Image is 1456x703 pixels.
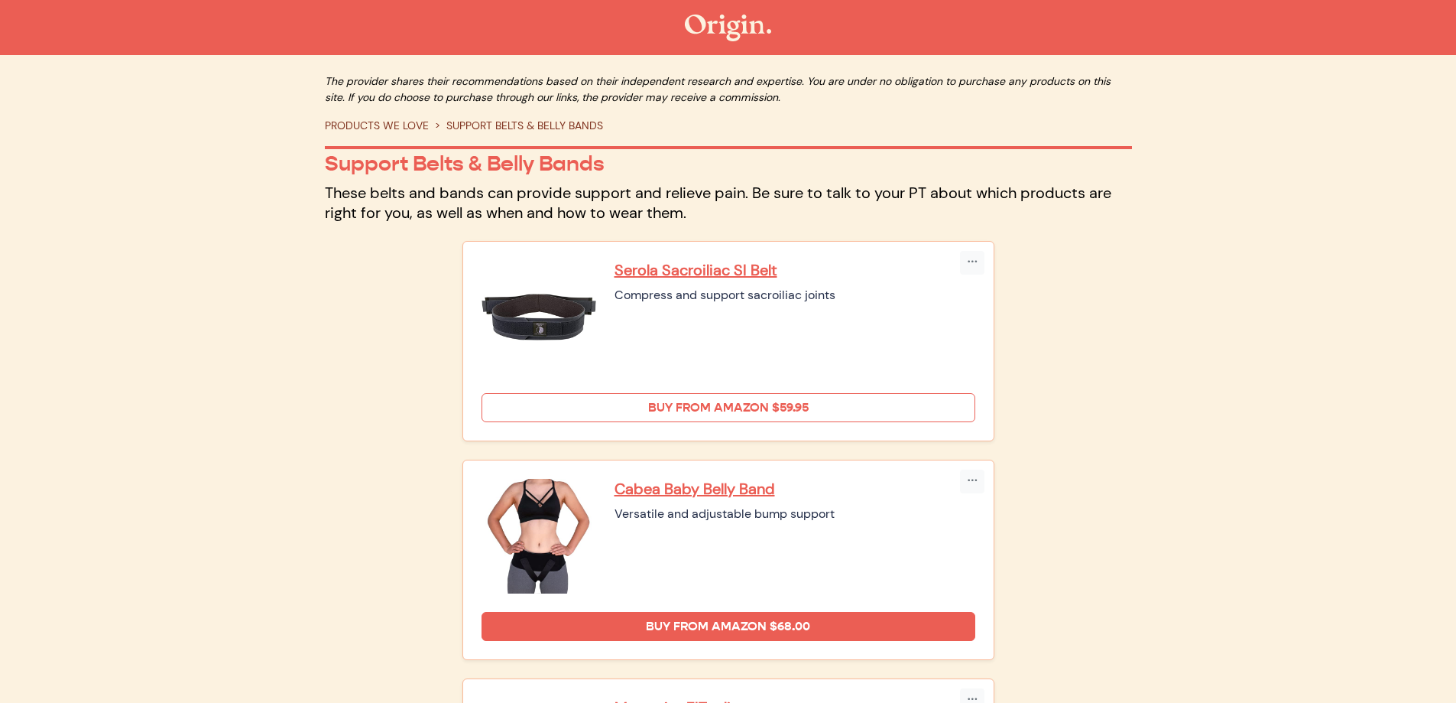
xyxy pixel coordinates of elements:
a: Serola Sacroiliac SI Belt [615,260,975,280]
p: The provider shares their recommendations based on their independent research and expertise. You ... [325,73,1132,106]
div: Versatile and adjustable bump support [615,505,975,523]
a: Buy from Amazon $68.00 [482,612,975,641]
li: SUPPORT BELTS & BELLY BANDS [429,118,603,134]
a: PRODUCTS WE LOVE [325,119,429,132]
img: Cabea Baby Belly Band [482,479,596,594]
a: Cabea Baby Belly Band [615,479,975,499]
img: The Origin Shop [685,15,771,41]
p: Support Belts & Belly Bands [325,151,1132,177]
div: Compress and support sacroiliac joints [615,286,975,304]
img: Serola Sacroiliac SI Belt [482,260,596,375]
p: These belts and bands can provide support and relieve pain. Be sure to talk to your PT about whic... [325,183,1132,223]
a: Buy from Amazon $59.95 [482,393,975,422]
